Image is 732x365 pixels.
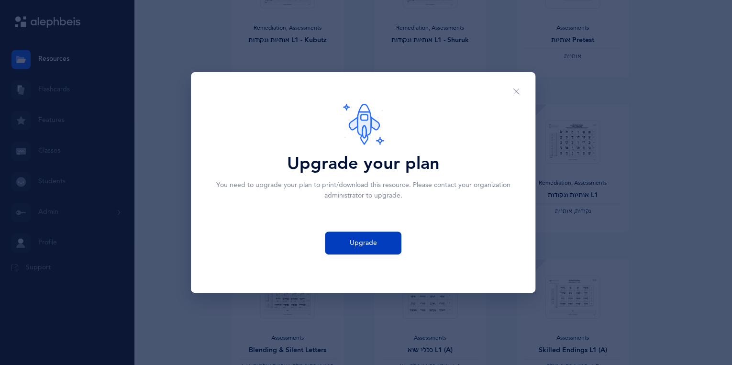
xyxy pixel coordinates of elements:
[197,180,530,201] div: You need to upgrade your plan to print/download this resource. Please contact your organization a...
[350,238,377,248] span: Upgrade
[342,103,384,145] img: premium.svg
[325,232,401,254] button: Upgrade
[505,80,528,103] button: Close
[287,151,440,177] div: Upgrade your plan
